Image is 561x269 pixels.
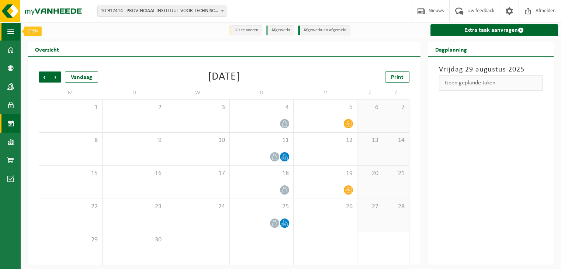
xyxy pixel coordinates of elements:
li: Afgewerkt en afgemeld [298,25,350,35]
div: [DATE] [208,71,240,83]
td: W [166,86,230,99]
td: V [294,86,357,99]
span: 29 [43,236,98,244]
span: Vorige [39,71,50,83]
span: 23 [106,203,162,211]
span: 17 [170,170,226,178]
span: Volgende [50,71,61,83]
span: 10-912414 - PROVINCIAAL INSTITUUT VOOR TECHNISCH ONDERWIJS/DE MASTEN - KAPELLEN [97,6,226,17]
span: 6 [361,104,379,112]
h2: Overzicht [28,42,66,56]
span: 28 [387,203,405,211]
span: 19 [297,170,353,178]
li: Uit te voeren [229,25,262,35]
span: 13 [361,136,379,144]
h2: Dagplanning [428,42,474,56]
span: 7 [387,104,405,112]
span: 25 [233,203,290,211]
td: D [103,86,166,99]
span: 3 [170,104,226,112]
span: 10 [170,136,226,144]
span: 12 [297,136,353,144]
span: 10-912414 - PROVINCIAAL INSTITUUT VOOR TECHNISCH ONDERWIJS/DE MASTEN - KAPELLEN [98,6,226,16]
td: M [39,86,103,99]
span: 11 [233,136,290,144]
span: 24 [170,203,226,211]
span: 5 [297,104,353,112]
span: 15 [43,170,98,178]
span: 21 [387,170,405,178]
span: 30 [106,236,162,244]
span: 20 [361,170,379,178]
h3: Vrijdag 29 augustus 2025 [439,64,543,75]
span: 27 [361,203,379,211]
a: Print [385,71,409,83]
span: 22 [43,203,98,211]
span: 2 [106,104,162,112]
span: 14 [387,136,405,144]
span: 16 [106,170,162,178]
div: Vandaag [65,71,98,83]
span: 9 [106,136,162,144]
span: 1 [43,104,98,112]
span: Print [391,74,404,80]
span: 18 [233,170,290,178]
td: D [230,86,294,99]
li: Afgewerkt [266,25,294,35]
td: Z [383,86,409,99]
td: Z [357,86,383,99]
span: 8 [43,136,98,144]
div: Geen geplande taken [439,75,543,91]
span: 4 [233,104,290,112]
span: 26 [297,203,353,211]
a: Extra taak aanvragen [430,24,558,36]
